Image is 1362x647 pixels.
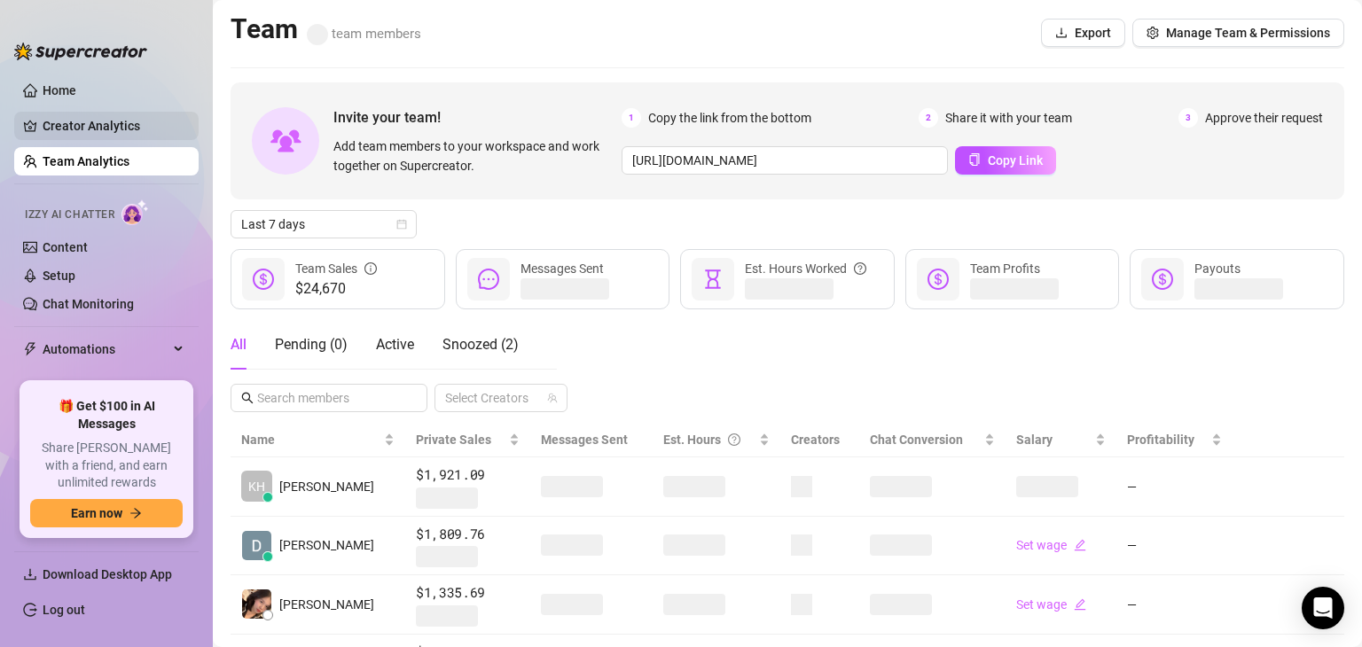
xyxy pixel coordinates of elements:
[1178,108,1198,128] span: 3
[1074,598,1086,611] span: edit
[30,440,183,492] span: Share [PERSON_NAME] with a friend, and earn unlimited rewards
[275,334,348,355] div: Pending ( 0 )
[648,108,811,128] span: Copy the link from the bottom
[295,259,377,278] div: Team Sales
[968,153,981,166] span: copy
[43,603,85,617] a: Log out
[728,430,740,449] span: question-circle
[279,595,374,614] span: [PERSON_NAME]
[1116,457,1233,517] td: —
[43,269,75,283] a: Setup
[307,26,421,42] span: team members
[1016,433,1053,447] span: Salary
[43,240,88,254] a: Content
[71,506,122,520] span: Earn now
[1147,27,1159,39] span: setting
[622,108,641,128] span: 1
[1302,587,1344,629] div: Open Intercom Messenger
[663,430,755,449] div: Est. Hours
[242,589,271,619] img: Joyce
[1016,597,1086,612] a: Set wageedit
[521,261,604,276] span: Messages Sent
[333,106,622,129] span: Invite your team!
[955,146,1056,175] button: Copy Link
[43,154,129,168] a: Team Analytics
[43,567,172,581] span: Download Desktop App
[928,269,949,290] span: dollar-circle
[1016,538,1086,552] a: Set wageedit
[129,507,142,519] span: arrow-right
[1127,433,1194,447] span: Profitability
[1041,19,1125,47] button: Export
[30,398,183,433] span: 🎁 Get $100 in AI Messages
[416,433,491,447] span: Private Sales
[945,108,1072,128] span: Share it with your team
[870,433,963,447] span: Chat Conversion
[231,334,247,355] div: All
[478,269,499,290] span: message
[442,336,519,353] span: Snoozed ( 2 )
[416,524,520,545] span: $1,809.76
[241,430,380,449] span: Name
[1132,19,1344,47] button: Manage Team & Permissions
[43,297,134,311] a: Chat Monitoring
[242,531,271,560] img: Dale Jacolba
[1194,261,1241,276] span: Payouts
[257,388,403,408] input: Search members
[25,207,114,223] span: Izzy AI Chatter
[416,582,520,604] span: $1,335.69
[241,211,406,238] span: Last 7 days
[43,335,168,363] span: Automations
[1166,26,1330,40] span: Manage Team & Permissions
[970,261,1040,276] span: Team Profits
[333,136,614,175] span: Add team members to your workspace and work together on Supercreator.
[702,269,724,290] span: hourglass
[854,259,866,278] span: question-circle
[541,433,628,447] span: Messages Sent
[1055,27,1068,39] span: download
[988,153,1043,168] span: Copy Link
[745,259,866,278] div: Est. Hours Worked
[547,393,558,403] span: team
[364,259,377,278] span: info-circle
[253,269,274,290] span: dollar-circle
[43,83,76,97] a: Home
[30,499,183,527] button: Earn nowarrow-right
[1205,108,1323,128] span: Approve their request
[295,278,377,300] span: $24,670
[231,12,421,46] h2: Team
[231,423,405,457] th: Name
[396,219,407,230] span: calendar
[43,112,184,140] a: Creator Analytics
[248,477,265,496] span: KH
[14,43,147,60] img: logo-BBDzfeDw.svg
[780,423,859,457] th: Creators
[416,464,520,486] span: $1,921.09
[279,477,374,496] span: [PERSON_NAME]
[919,108,938,128] span: 2
[23,342,37,356] span: thunderbolt
[1074,539,1086,551] span: edit
[1116,517,1233,576] td: —
[241,392,254,404] span: search
[1152,269,1173,290] span: dollar-circle
[23,567,37,581] span: download
[121,199,149,225] img: AI Chatter
[279,535,374,555] span: [PERSON_NAME]
[376,336,414,353] span: Active
[43,370,168,399] span: Chat Copilot
[1075,26,1111,40] span: Export
[1116,575,1233,635] td: —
